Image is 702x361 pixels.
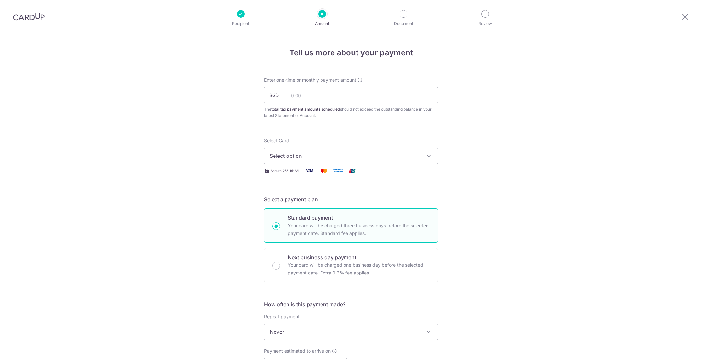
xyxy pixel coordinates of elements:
[298,20,346,27] p: Amount
[264,195,438,203] h5: Select a payment plan
[264,348,331,354] span: Payment estimated to arrive on
[288,214,430,222] p: Standard payment
[264,324,438,340] span: Never
[288,222,430,237] p: Your card will be charged three business days before the selected payment date. Standard fee appl...
[346,167,359,175] img: Union Pay
[264,47,438,59] h4: Tell us more about your payment
[264,87,438,103] input: 0.00
[380,20,427,27] p: Document
[288,261,430,277] p: Your card will be charged one business day before the selected payment date. Extra 0.3% fee applies.
[264,77,356,83] span: Enter one-time or monthly payment amount
[288,253,430,261] p: Next business day payment
[13,13,45,21] img: CardUp
[271,107,340,111] b: total tax payment amounts scheduled
[264,138,289,143] span: translation missing: en.payables.payment_networks.credit_card.summary.labels.select_card
[270,152,421,160] span: Select option
[264,313,299,320] label: Repeat payment
[271,168,300,173] span: Secure 256-bit SSL
[264,300,438,308] h5: How often is this payment made?
[269,92,286,99] span: SGD
[303,167,316,175] img: Visa
[264,148,438,164] button: Select option
[217,20,265,27] p: Recipient
[264,324,438,340] span: Never
[264,106,438,119] div: The should not exceed the outstanding balance in your latest Statement of Account.
[332,167,345,175] img: American Express
[317,167,330,175] img: Mastercard
[461,20,509,27] p: Review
